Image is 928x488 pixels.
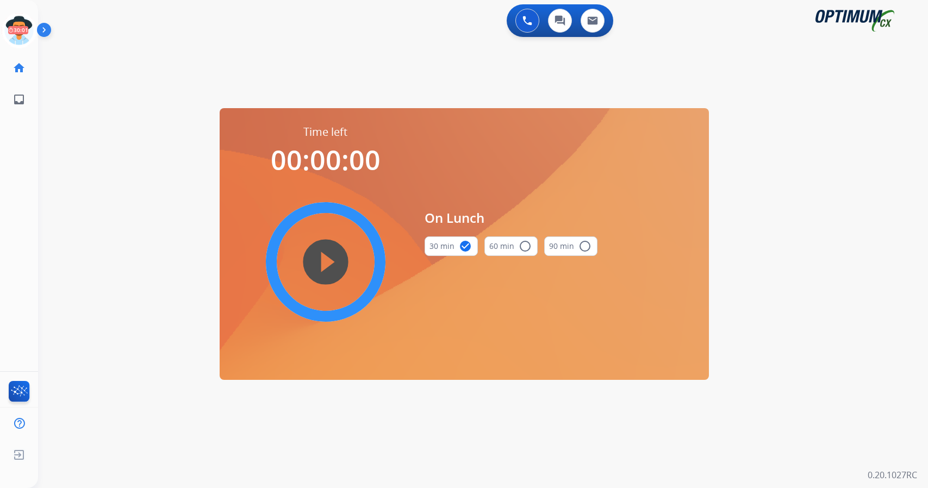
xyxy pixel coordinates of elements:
mat-icon: home [13,61,26,74]
button: 90 min [544,236,597,256]
mat-icon: play_circle_filled [319,255,332,268]
span: Time left [303,124,347,140]
p: 0.20.1027RC [868,468,917,481]
mat-icon: radio_button_unchecked [519,240,532,253]
button: 30 min [425,236,478,256]
mat-icon: inbox [13,93,26,106]
span: On Lunch [425,208,597,228]
button: 60 min [484,236,538,256]
span: 00:00:00 [271,141,381,178]
mat-icon: radio_button_unchecked [578,240,591,253]
mat-icon: check_circle [459,240,472,253]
